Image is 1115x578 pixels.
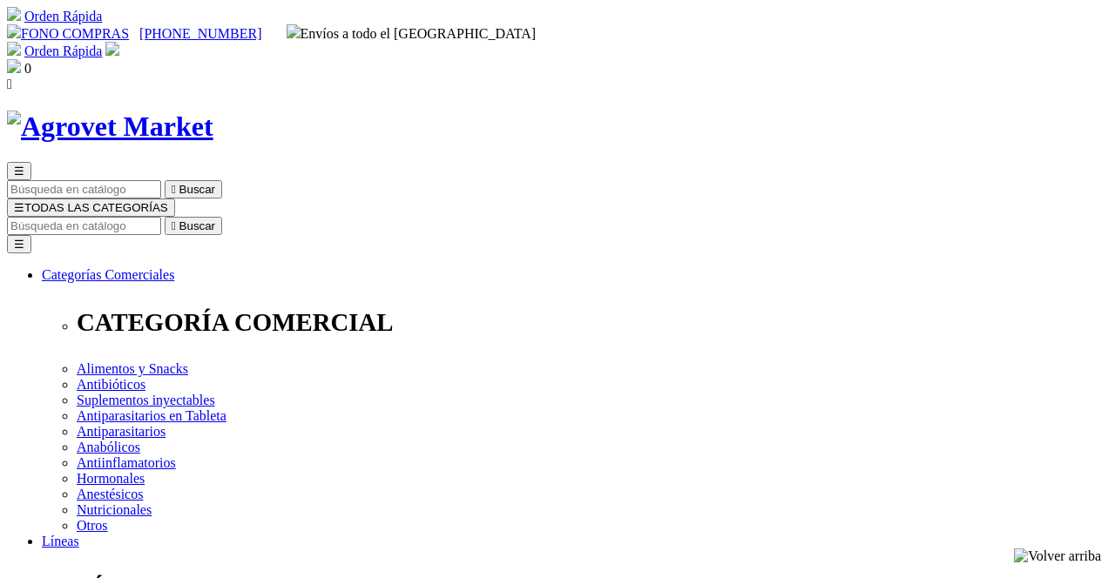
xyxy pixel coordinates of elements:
[7,180,161,198] input: Buscar
[77,377,145,392] a: Antibióticos
[77,393,215,407] a: Suplementos inyectables
[287,26,537,41] span: Envíos a todo el [GEOGRAPHIC_DATA]
[7,59,21,73] img: shopping-bag.svg
[42,534,79,548] a: Líneas
[7,42,21,56] img: shopping-cart.svg
[179,219,215,232] span: Buscar
[14,165,24,178] span: ☰
[77,408,226,423] a: Antiparasitarios en Tableta
[77,361,188,376] a: Alimentos y Snacks
[172,183,176,196] i: 
[165,217,222,235] button:  Buscar
[7,77,12,91] i: 
[105,42,119,56] img: user.svg
[7,26,129,41] a: FONO COMPRAS
[7,235,31,253] button: ☰
[105,44,119,58] a: Acceda a su cuenta de cliente
[1014,548,1101,564] img: Volver arriba
[139,26,261,41] a: [PHONE_NUMBER]
[7,198,175,217] button: ☰TODAS LAS CATEGORÍAS
[7,111,213,143] img: Agrovet Market
[77,455,176,470] a: Antiinflamatorios
[24,61,31,76] span: 0
[172,219,176,232] i: 
[77,502,152,517] a: Nutricionales
[24,44,102,58] a: Orden Rápida
[165,180,222,198] button:  Buscar
[7,162,31,180] button: ☰
[77,424,166,439] a: Antiparasitarios
[77,487,143,501] a: Anestésicos
[77,440,140,454] a: Anabólicos
[7,7,21,21] img: shopping-cart.svg
[287,24,301,38] img: delivery-truck.svg
[7,24,21,38] img: phone.svg
[24,9,102,24] a: Orden Rápida
[77,471,145,486] a: Hormonales
[7,217,161,235] input: Buscar
[42,267,174,282] a: Categorías Comerciales
[77,308,1108,337] p: CATEGORÍA COMERCIAL
[14,201,24,214] span: ☰
[179,183,215,196] span: Buscar
[77,518,108,533] a: Otros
